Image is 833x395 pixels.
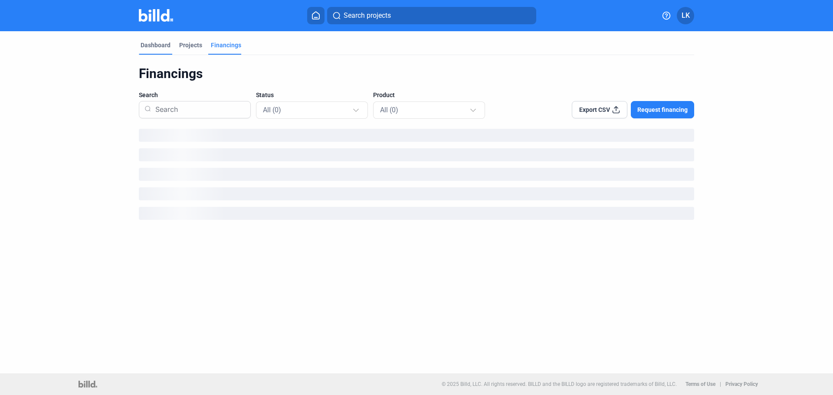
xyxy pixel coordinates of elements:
b: Terms of Use [685,381,715,387]
input: Search [152,98,245,121]
span: Search projects [344,10,391,21]
span: Search [139,91,158,99]
img: logo [79,381,97,388]
span: Status [256,91,274,99]
div: Financings [139,65,694,82]
div: loading [139,148,694,161]
span: LK [682,10,690,21]
span: All (0) [263,106,281,114]
div: loading [139,207,694,220]
span: Product [373,91,395,99]
span: All (0) [380,106,398,114]
div: Dashboard [141,41,171,49]
span: Request financing [637,105,688,114]
img: Billd Company Logo [139,9,173,22]
button: LK [677,7,694,24]
button: Request financing [631,101,694,118]
span: Export CSV [579,105,610,114]
div: loading [139,187,694,200]
div: loading [139,168,694,181]
b: Privacy Policy [725,381,758,387]
button: Search projects [327,7,536,24]
div: loading [139,129,694,142]
p: | [720,381,721,387]
button: Export CSV [572,101,627,118]
div: Projects [179,41,202,49]
div: Financings [211,41,241,49]
p: © 2025 Billd, LLC. All rights reserved. BILLD and the BILLD logo are registered trademarks of Bil... [442,381,677,387]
